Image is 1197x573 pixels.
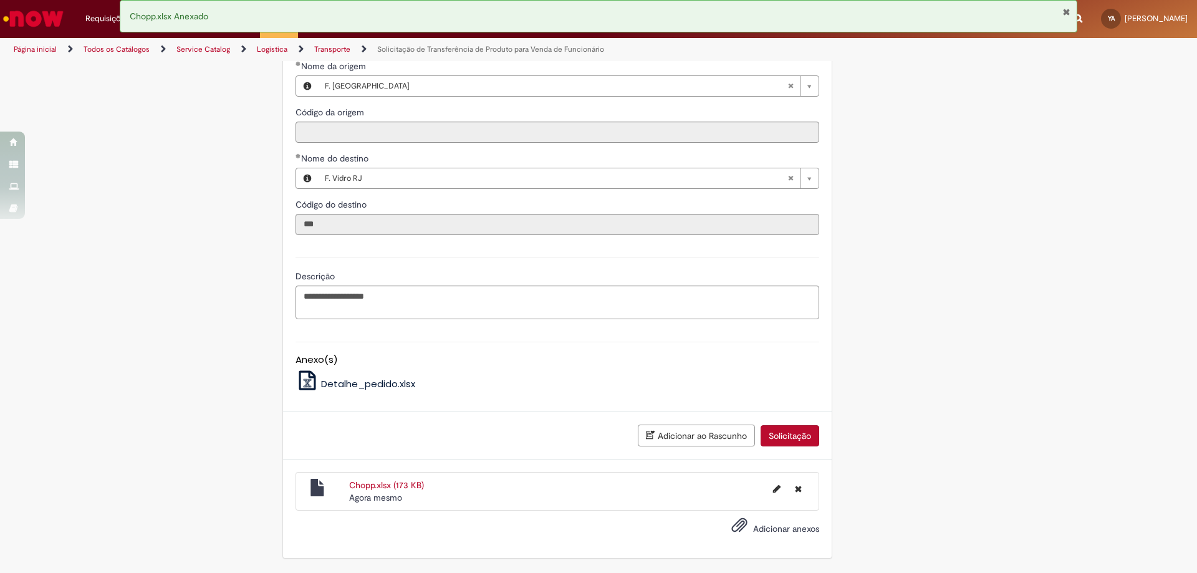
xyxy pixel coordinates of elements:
[176,44,230,54] a: Service Catalog
[781,168,800,188] abbr: Limpar campo Nome do destino
[349,492,402,503] time: 28/08/2025 08:35:23
[9,38,789,61] ul: Trilhas de página
[296,271,337,282] span: Descrição
[787,479,809,499] button: Excluir Chopp.xlsx
[301,60,368,72] span: Necessários - Nome da origem
[296,355,819,365] h5: Anexo(s)
[321,377,415,390] span: Detalhe_pedido.xlsx
[1,6,65,31] img: ServiceNow
[377,44,604,54] a: Solicitação de Transferência de Produto para Venda de Funcionário
[761,425,819,446] button: Solicitação
[296,199,369,210] span: Somente leitura - Código do destino
[296,61,301,66] span: Obrigatório Preenchido
[1108,14,1115,22] span: YA
[130,11,208,22] span: Chopp.xlsx Anexado
[728,514,751,542] button: Adicionar anexos
[325,168,787,188] span: F. Vidro RJ
[753,523,819,534] span: Adicionar anexos
[319,168,819,188] a: F. Vidro RJLimpar campo Nome do destino
[257,44,287,54] a: Logistica
[319,76,819,96] a: F. [GEOGRAPHIC_DATA]Limpar campo Nome da origem
[766,479,788,499] button: Editar nome de arquivo Chopp.xlsx
[296,76,319,96] button: Nome da origem, Visualizar este registro F. Nova Rio
[296,377,416,390] a: Detalhe_pedido.xlsx
[296,214,819,235] input: Código do destino
[84,44,150,54] a: Todos os Catálogos
[301,153,371,164] span: Necessários - Nome do destino
[14,44,57,54] a: Página inicial
[296,168,319,188] button: Nome do destino, Visualizar este registro F. Vidro RJ
[296,122,819,143] input: Código da origem
[296,286,819,319] textarea: Descrição
[296,107,367,118] span: Somente leitura - Código da origem
[325,76,787,96] span: F. [GEOGRAPHIC_DATA]
[638,425,755,446] button: Adicionar ao Rascunho
[349,492,402,503] span: Agora mesmo
[349,479,424,491] a: Chopp.xlsx (173 KB)
[314,44,350,54] a: Transporte
[781,76,800,96] abbr: Limpar campo Nome da origem
[296,153,301,158] span: Obrigatório Preenchido
[1062,7,1070,17] button: Fechar Notificação
[85,12,129,25] span: Requisições
[1125,13,1188,24] span: [PERSON_NAME]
